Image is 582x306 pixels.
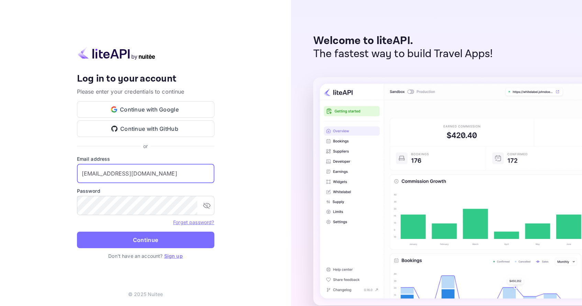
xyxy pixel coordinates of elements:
a: Sign up [164,253,183,259]
a: Forget password? [173,219,214,225]
p: Don't have an account? [77,252,214,260]
input: Enter your email address [77,164,214,183]
img: liteapi [77,46,156,60]
p: or [143,143,148,150]
button: Continue [77,232,214,248]
button: Continue with Google [77,101,214,118]
a: Forget password? [173,219,214,225]
p: Welcome to liteAPI. [313,34,493,48]
label: Email address [77,155,214,162]
p: © 2025 Nuitee [128,291,163,298]
label: Password [77,187,214,194]
button: toggle password visibility [200,199,214,212]
h4: Log in to your account [77,73,214,85]
p: The fastest way to build Travel Apps! [313,48,493,61]
button: Continue with GitHub [77,120,214,137]
p: Please enter your credentials to continue [77,87,214,96]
